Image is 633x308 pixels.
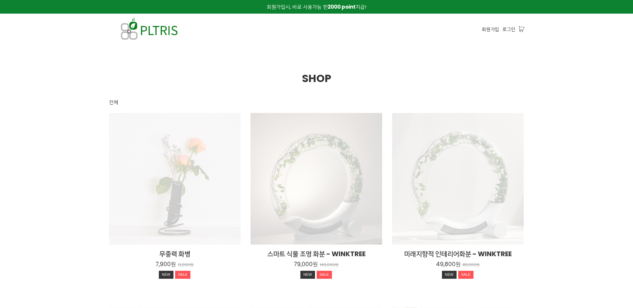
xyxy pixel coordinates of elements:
span: SHOP [302,71,331,86]
a: 로그인 [502,26,515,33]
a: 스마트 식물 조명 화분 - WINKTREE 79,000원 140,000원 NEWSALE [251,249,382,280]
div: NEW [159,271,173,279]
div: SALE [317,271,332,279]
p: 12,000원 [178,262,194,267]
p: 79,000원 [294,260,318,268]
div: SALE [175,271,190,279]
div: 전체 [109,98,118,106]
strong: 2000 point [328,3,356,10]
p: 140,000원 [320,262,339,267]
a: 회원가입 [482,26,499,33]
div: NEW [300,271,315,279]
h2: 미래지향적 인테리어화분 - WINKTREE [392,249,524,258]
h2: 스마트 식물 조명 화분 - WINKTREE [251,249,382,258]
p: 7,900원 [156,260,176,268]
a: 무중력 화병 7,900원 12,000원 NEWSALE [109,249,241,280]
span: 회원가입시, 바로 사용가능 한 지급! [267,3,366,10]
div: SALE [458,271,474,279]
a: 미래지향적 인테리어화분 - WINKTREE 49,800원 83,000원 NEWSALE [392,249,524,280]
div: NEW [442,271,457,279]
p: 49,800원 [436,260,461,268]
h2: 무중력 화병 [109,249,241,258]
p: 83,000원 [463,262,480,267]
